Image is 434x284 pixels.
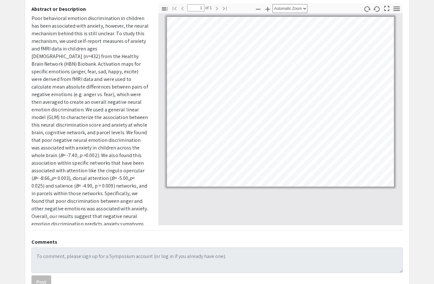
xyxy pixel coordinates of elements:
input: Page [187,4,204,11]
button: Previous Page [177,3,188,13]
span: = -4.90, p = 0.009) networks, and in parcels within those networks. Specifically, we found that p... [31,182,148,235]
button: Go to First Page [169,3,180,13]
button: Tools [391,4,402,13]
button: Toggle Sidebar [159,4,170,13]
span: = 0.025) and [31,175,135,189]
span: salience ( [55,182,76,189]
span: = -7.40 [63,152,77,159]
em: B [76,182,79,189]
em: B [33,175,36,182]
select: Zoom [272,4,307,13]
h2: Comments [31,239,403,245]
em: , p = [77,152,86,159]
button: Switch to Presentation Mode [381,3,392,12]
button: Zoom Out [253,4,264,13]
button: Next Page [211,3,222,13]
span: Poor behavioral emotion discrimination in children has been associated with anxiety, however, the... [31,15,148,159]
span: = -5.00, [114,175,130,182]
em: B [111,175,114,182]
em: p [129,175,132,182]
h2: Abstract or Description [31,6,149,12]
em: B [60,152,63,159]
button: Zoom In [262,4,273,13]
button: Rotate Clockwise [362,4,372,13]
em: p [51,175,54,182]
span: = 0.003), dorsal attention ( [54,175,112,182]
div: Page 1 [164,14,397,189]
span: of 1 [204,4,212,11]
span: = -8.66, [36,175,51,182]
button: Go to Last Page [219,3,230,13]
iframe: Chat [5,255,27,279]
button: Rotate Counterclockwise [371,4,382,13]
span: 0.002). We also found this association within specific networks that have been associated with at... [31,152,145,182]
